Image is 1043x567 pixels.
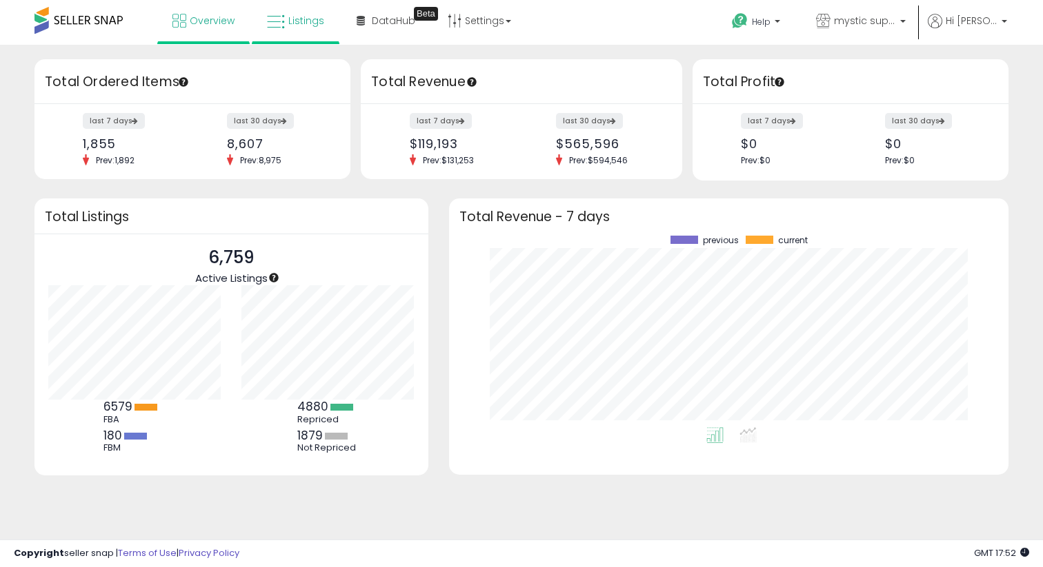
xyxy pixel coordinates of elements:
div: $119,193 [410,136,511,151]
strong: Copyright [14,546,64,559]
div: $565,596 [556,136,657,151]
label: last 30 days [556,113,623,129]
div: Tooltip anchor [466,76,478,88]
a: Terms of Use [118,546,177,559]
b: 180 [103,427,122,444]
div: Tooltip anchor [773,76,786,88]
div: $0 [741,136,840,151]
h3: Total Profit [703,72,998,92]
label: last 7 days [83,113,145,129]
div: Repriced [297,414,359,425]
span: Hi [PERSON_NAME] [946,14,997,28]
span: Help [752,16,771,28]
span: Prev: $131,253 [416,154,481,166]
div: seller snap | | [14,547,239,560]
span: Active Listings [195,271,268,285]
i: Get Help [731,12,748,30]
h3: Total Listings [45,212,418,222]
a: Privacy Policy [179,546,239,559]
a: Help [721,2,794,45]
div: 8,607 [227,136,326,151]
label: last 30 days [885,113,952,129]
b: 1879 [297,427,323,444]
b: 6579 [103,398,132,415]
div: Not Repriced [297,442,359,453]
span: Prev: 1,892 [89,154,141,166]
div: $0 [885,136,984,151]
span: Listings [288,14,324,28]
h3: Total Ordered Items [45,72,340,92]
div: FBA [103,414,166,425]
span: mystic supply [834,14,896,28]
div: 1,855 [83,136,182,151]
div: Tooltip anchor [414,7,438,21]
span: Prev: 8,975 [233,154,288,166]
span: Prev: $0 [741,154,771,166]
h3: Total Revenue - 7 days [459,212,998,222]
span: Prev: $0 [885,154,915,166]
div: FBM [103,442,166,453]
span: current [778,236,808,245]
p: 6,759 [195,245,268,271]
span: DataHub [372,14,415,28]
span: Overview [190,14,235,28]
span: Prev: $594,546 [562,154,635,166]
div: Tooltip anchor [177,76,190,88]
label: last 30 days [227,113,294,129]
label: last 7 days [410,113,472,129]
b: 4880 [297,398,328,415]
label: last 7 days [741,113,803,129]
div: Tooltip anchor [268,271,280,284]
a: Hi [PERSON_NAME] [928,14,1007,45]
span: 2025-09-16 17:52 GMT [974,546,1029,559]
span: previous [703,236,739,245]
h3: Total Revenue [371,72,672,92]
